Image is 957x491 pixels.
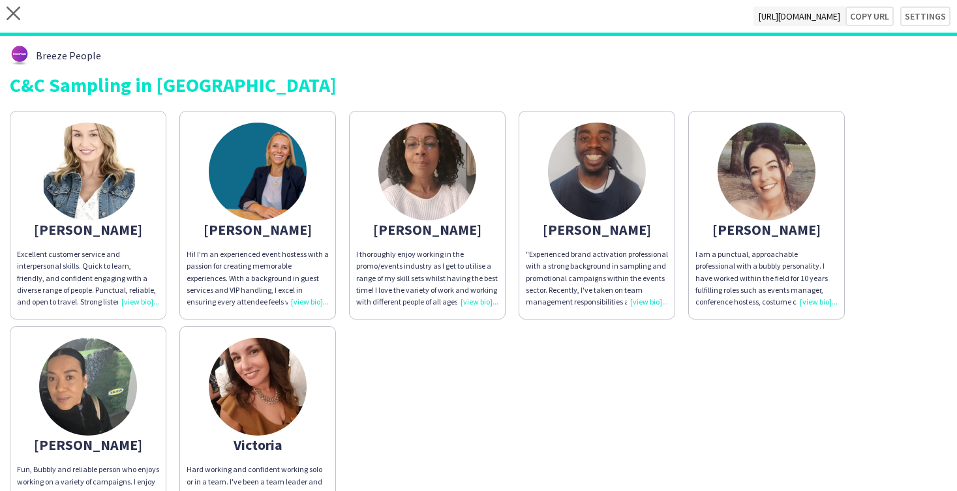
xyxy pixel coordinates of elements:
[548,123,646,220] img: thumb-67cef8b3ae41f.jpg
[378,123,476,220] img: thumb-168424612064638e68b2fe1.jpg
[36,50,101,61] span: Breeze People
[39,338,137,436] img: thumb-65a1a44142c07.jpeg
[187,439,329,451] div: Victoria
[695,248,838,308] div: I am a punctual, approachable professional with a bubbly personality. I have worked within the fi...
[695,224,838,235] div: [PERSON_NAME]
[356,224,498,235] div: [PERSON_NAME]
[526,224,668,235] div: [PERSON_NAME]
[209,123,307,220] img: thumb-66336ab2b0bb5.png
[209,338,307,436] img: thumb-5d23707a32625.jpg
[753,7,845,26] span: [URL][DOMAIN_NAME]
[845,7,894,26] button: Copy url
[356,249,498,413] span: I thoroughly enjoy working in the promo/events industry as I get to utilise a range of my skill s...
[17,439,159,451] div: [PERSON_NAME]
[17,224,159,235] div: [PERSON_NAME]
[17,248,159,308] div: Excellent customer service and interpersonal skills. Quick to learn, friendly, and confident enga...
[10,46,29,65] img: thumb-62876bd588459.png
[187,224,329,235] div: [PERSON_NAME]
[39,123,137,220] img: thumb-5d2e531972e32.jpeg
[900,7,950,26] button: Settings
[526,248,668,308] div: "Experienced brand activation professional with a strong background in sampling and promotional c...
[187,248,329,308] div: Hi! I'm an experienced event hostess with a passion for creating memorable experiences. With a ba...
[718,123,815,220] img: thumb-50e86fa3-10cf-43ca-9e7f-30bd697b830b.jpg
[10,75,947,95] div: C&C Sampling in [GEOGRAPHIC_DATA]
